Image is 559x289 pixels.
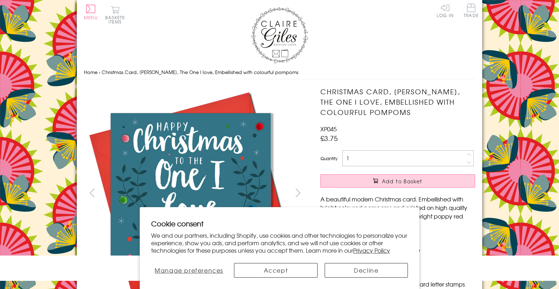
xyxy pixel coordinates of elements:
button: prev [84,185,100,201]
button: Accept [234,263,317,278]
label: Quantity [320,155,337,162]
button: Decline [325,263,408,278]
p: We and our partners, including Shopify, use cookies and other technologies to personalize your ex... [151,232,408,254]
span: Trade [464,4,479,17]
span: 0 items [108,14,125,25]
button: Menu [84,5,98,20]
span: Christmas Card, [PERSON_NAME], The One I love, Embellished with colourful pompoms [102,69,298,75]
span: XP045 [320,125,337,133]
button: Manage preferences [151,263,227,278]
a: Trade [464,4,479,19]
button: Basket0 items [105,6,125,24]
span: Add to Basket [382,178,422,185]
span: Manage preferences [155,266,223,274]
button: next [290,185,306,201]
span: £3.75 [320,133,338,143]
button: Add to Basket [320,174,475,188]
a: Privacy Policy [353,246,390,254]
a: Home [84,69,97,75]
h2: Cookie consent [151,219,408,228]
nav: breadcrumbs [84,65,475,80]
span: Menu [84,14,98,21]
a: Log In [437,4,454,17]
h1: Christmas Card, [PERSON_NAME], The One I love, Embellished with colourful pompoms [320,86,475,117]
img: Claire Giles Greetings Cards [251,7,308,63]
p: A beautiful modern Christmas card. Embellished with bright coloured pompoms and printed on high q... [320,195,475,229]
span: › [99,69,100,75]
